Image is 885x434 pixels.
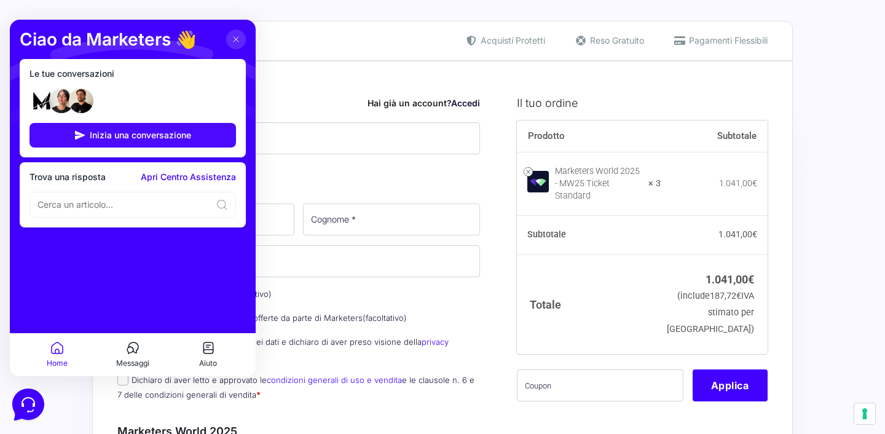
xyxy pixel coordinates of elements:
[39,69,64,93] img: dark
[752,178,757,188] span: €
[160,321,236,349] button: Aiuto
[648,178,661,190] strong: × 3
[517,216,661,255] th: Subtotale
[368,97,480,109] div: Hai già un account?
[752,229,757,239] span: €
[117,245,480,277] input: Telefono *
[451,98,480,108] a: Accedi
[517,369,683,401] input: Coupon
[517,95,768,111] h3: Il tuo ordine
[80,111,181,120] span: Inizia una conversazione
[117,374,128,385] input: Dichiaro di aver letto e approvato lecondizioni generali di uso e venditae le clausole n. 6 e 7 d...
[189,338,207,349] p: Aiuto
[117,337,449,361] label: Acconsento al trattamento dei miei dati e dichiaro di aver preso visione della
[527,171,549,192] img: Marketers World 2025 - MW25 Ticket Standard
[748,273,754,286] span: €
[117,122,480,154] input: Indirizzo Email *
[117,313,407,323] label: Voglio ricevere news, risorse e offerte da parte di Marketers
[706,273,754,286] bdi: 1.041,00
[587,34,644,47] span: Reso Gratuito
[693,369,768,401] button: Applica
[667,291,754,334] small: (include IVA stimato per [GEOGRAPHIC_DATA])
[719,178,757,188] bdi: 1.041,00
[303,203,480,235] input: Cognome *
[10,20,256,376] iframe: Customerly Messenger
[37,338,58,349] p: Home
[854,403,875,424] button: Le tue preferenze relative al consenso per le tecnologie di tracciamento
[661,120,768,152] th: Subtotale
[59,69,84,93] img: dark
[117,375,474,399] label: Dichiaro di aver letto e approvato le e le clausole n. 6 e 7 delle condizioni generali di vendita
[478,34,545,47] span: Acquisti Protetti
[106,338,140,349] p: Messaggi
[10,321,85,349] button: Home
[131,152,226,162] a: Apri Centro Assistenza
[20,69,44,93] img: dark
[20,103,226,128] button: Inizia una conversazione
[267,375,402,385] a: condizioni generali di uso e vendita
[20,49,104,59] span: Le tue conversazioni
[710,291,741,301] span: 187,72
[517,120,661,152] th: Prodotto
[28,179,201,191] input: Cerca un articolo...
[736,291,741,301] span: €
[686,34,768,47] span: Pagamenti Flessibili
[555,165,641,202] div: Marketers World 2025 - MW25 Ticket Standard
[20,152,96,162] span: Trova una risposta
[718,229,757,239] bdi: 1.041,00
[117,176,480,192] h3: Dettagli di fatturazione
[363,313,407,323] span: (facoltativo)
[85,321,161,349] button: Messaggi
[117,95,480,111] h3: Informazioni Cliente
[10,386,47,423] iframe: Customerly Messenger Launcher
[517,254,661,353] th: Totale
